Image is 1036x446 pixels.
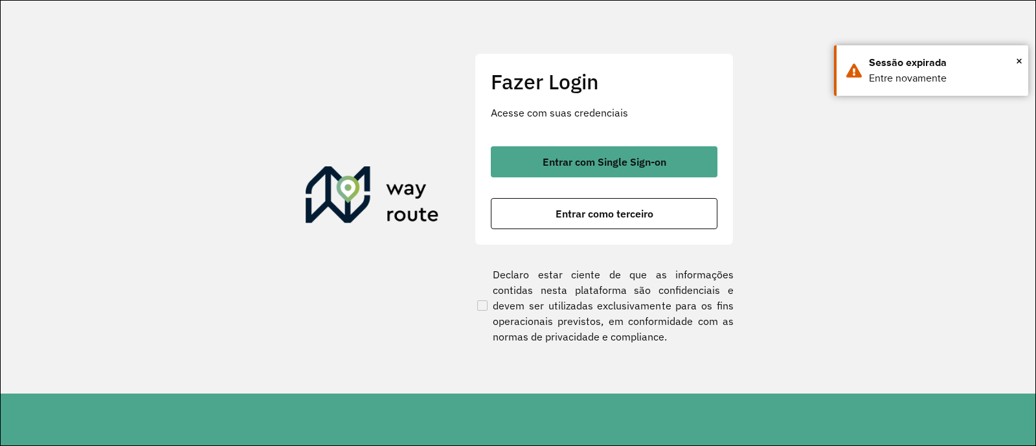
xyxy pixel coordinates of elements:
span: × [1016,51,1022,71]
div: Sessão expirada [869,55,1019,71]
h2: Fazer Login [491,69,717,94]
span: Entrar com Single Sign-on [543,157,666,167]
img: Roteirizador AmbevTech [306,166,439,229]
p: Acesse com suas credenciais [491,105,717,120]
span: Entrar como terceiro [556,208,653,219]
label: Declaro estar ciente de que as informações contidas nesta plataforma são confidenciais e devem se... [475,267,734,344]
button: button [491,198,717,229]
div: Entre novamente [869,71,1019,86]
button: Close [1016,51,1022,71]
button: button [491,146,717,177]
